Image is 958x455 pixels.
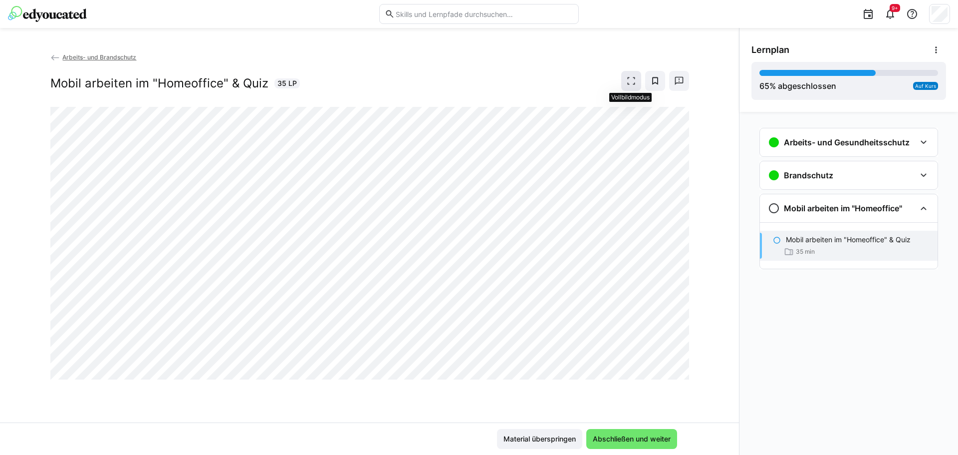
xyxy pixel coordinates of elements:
span: Auf Kurs [915,83,936,89]
span: Lernplan [751,44,789,55]
h3: Mobil arbeiten im "Homeoffice" [784,203,902,213]
input: Skills und Lernpfade durchsuchen… [395,9,573,18]
button: Abschließen und weiter [586,429,677,449]
span: Abschließen und weiter [591,434,672,444]
span: 35 min [796,248,815,256]
span: 35 LP [277,78,297,88]
div: Vollbildmodus [609,93,652,102]
div: % abgeschlossen [759,80,836,92]
h3: Brandschutz [784,170,833,180]
h2: Mobil arbeiten im "Homeoffice" & Quiz [50,76,268,91]
h3: Arbeits- und Gesundheitsschutz [784,137,910,147]
p: Mobil arbeiten im "Homeoffice" & Quiz [786,235,911,245]
span: Material überspringen [502,434,577,444]
button: Material überspringen [497,429,582,449]
span: 9+ [892,5,898,11]
a: Arbeits- und Brandschutz [50,53,137,61]
span: Arbeits- und Brandschutz [62,53,136,61]
span: 65 [759,81,769,91]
